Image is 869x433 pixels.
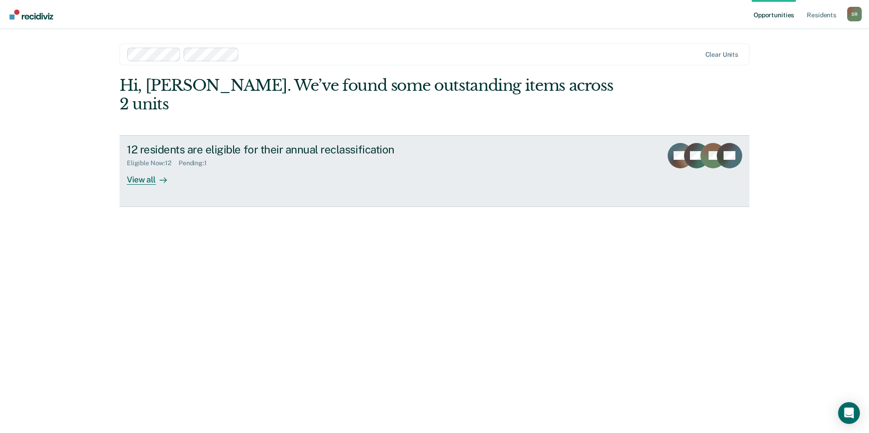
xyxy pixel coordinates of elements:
[127,143,446,156] div: 12 residents are eligible for their annual reclassification
[838,402,860,424] div: Open Intercom Messenger
[120,135,749,207] a: 12 residents are eligible for their annual reclassificationEligible Now:12Pending:1View all
[705,51,739,59] div: Clear units
[847,7,862,21] button: Profile dropdown button
[127,167,178,185] div: View all
[847,7,862,21] div: S R
[127,159,179,167] div: Eligible Now : 12
[179,159,214,167] div: Pending : 1
[10,10,53,20] img: Recidiviz
[120,76,624,113] div: Hi, [PERSON_NAME]. We’ve found some outstanding items across 2 units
